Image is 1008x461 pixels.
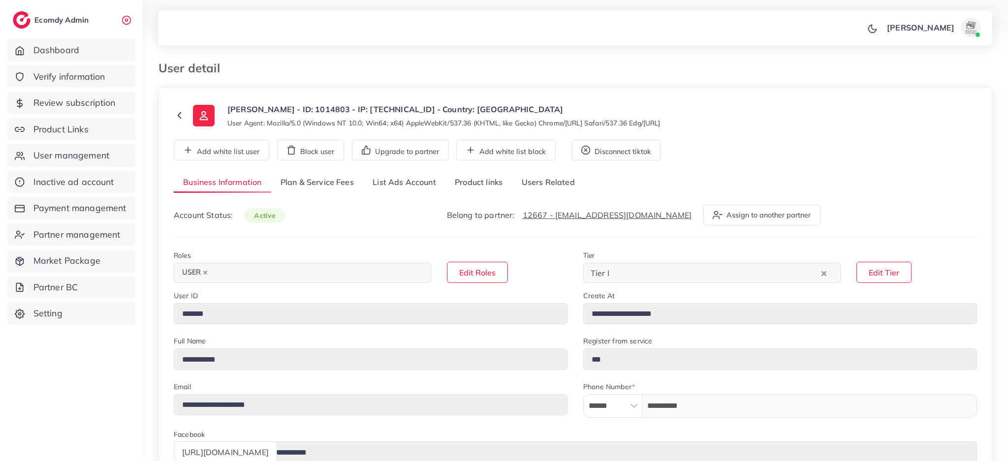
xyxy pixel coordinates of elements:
label: Email [174,382,191,392]
button: Upgrade to partner [352,140,449,160]
a: Product links [445,172,512,193]
a: User management [7,144,135,167]
input: Search for option [213,265,418,280]
span: Setting [33,307,63,320]
span: Verify information [33,70,105,83]
a: Dashboard [7,39,135,61]
a: Payment management [7,197,135,219]
a: Partner management [7,223,135,246]
span: Partner management [33,228,121,241]
span: Review subscription [33,96,116,109]
p: [PERSON_NAME] - ID: 1014803 - IP: [TECHNICAL_ID] - Country: [GEOGRAPHIC_DATA] [227,103,661,115]
a: [PERSON_NAME]avatar [882,18,984,37]
a: Market Package [7,249,135,272]
button: Deselect USER [203,270,208,275]
label: Create At [583,291,615,301]
a: 12667 - [EMAIL_ADDRESS][DOMAIN_NAME] [523,210,692,220]
button: Add white list block [456,140,556,160]
button: Add white list user [174,140,269,160]
label: Phone Number [583,382,635,392]
input: Search for option [612,265,819,280]
img: ic-user-info.36bf1079.svg [193,105,215,126]
a: Inactive ad account [7,171,135,193]
img: logo [13,11,31,29]
a: Plan & Service Fees [271,172,363,193]
p: Belong to partner: [447,209,692,221]
label: Roles [174,250,191,260]
p: [PERSON_NAME] [887,22,954,33]
span: Partner BC [33,281,78,294]
a: Setting [7,302,135,325]
a: Product Links [7,118,135,141]
span: USER [178,266,212,279]
label: Tier [583,250,595,260]
span: User management [33,149,109,162]
div: Search for option [174,263,431,283]
div: Search for option [583,263,841,283]
span: Payment management [33,202,126,215]
span: Market Package [33,254,100,267]
button: Clear Selected [821,267,826,278]
button: Block user [277,140,344,160]
button: Edit Tier [856,262,912,283]
span: Tier I [589,266,611,280]
button: Assign to another partner [703,205,820,225]
a: Verify information [7,65,135,88]
label: User ID [174,291,198,301]
span: Product Links [33,123,89,136]
label: Facebook [174,430,205,439]
label: Full Name [174,336,206,346]
button: Edit Roles [447,262,508,283]
a: Review subscription [7,92,135,114]
h2: Ecomdy Admin [34,15,91,25]
img: avatar [961,18,980,37]
small: User Agent: Mozilla/5.0 (Windows NT 10.0; Win64; x64) AppleWebKit/537.36 (KHTML, like Gecko) Chro... [227,118,661,128]
p: Account Status: [174,209,285,221]
a: Business Information [174,172,271,193]
span: Dashboard [33,44,79,57]
span: Inactive ad account [33,176,114,188]
a: List Ads Account [363,172,445,193]
button: Disconnect tiktok [571,140,661,160]
a: Partner BC [7,276,135,299]
h3: User detail [158,61,228,75]
span: active [245,208,285,223]
a: logoEcomdy Admin [13,11,91,29]
a: Users Related [512,172,584,193]
label: Register from service [583,336,652,346]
